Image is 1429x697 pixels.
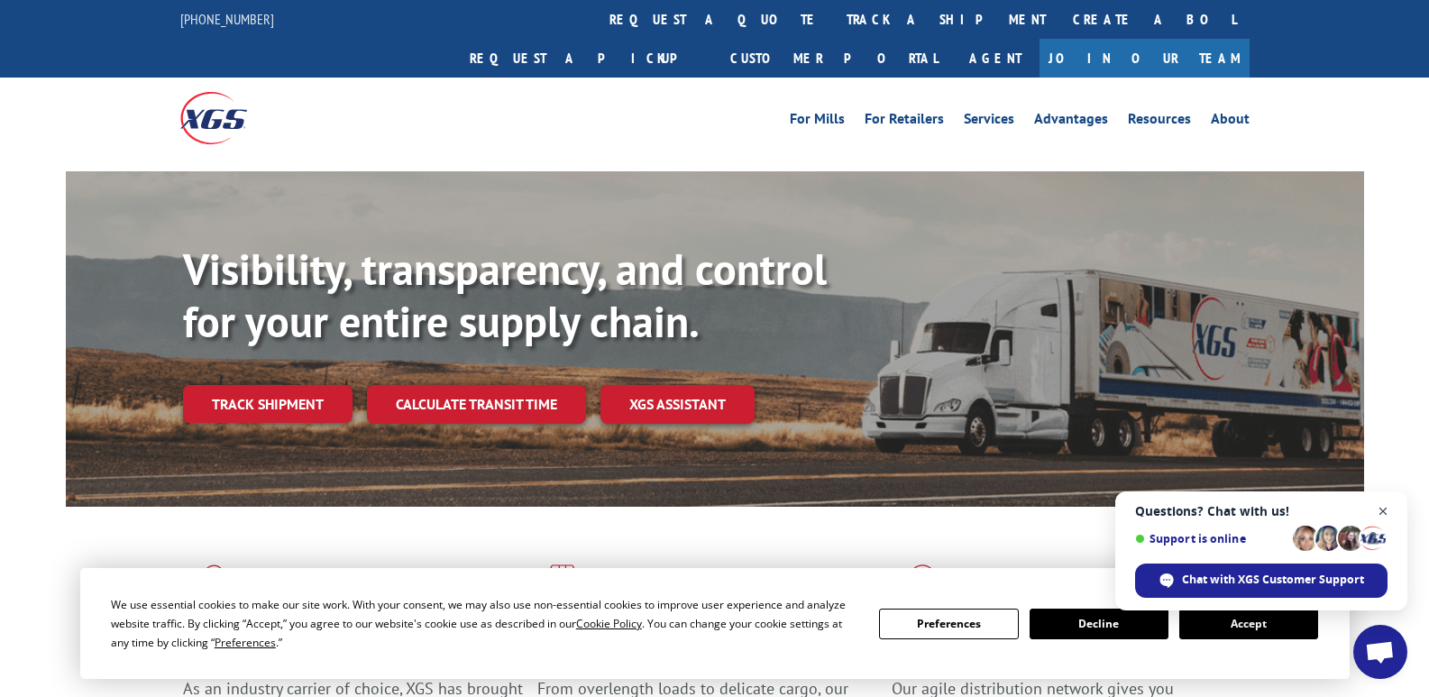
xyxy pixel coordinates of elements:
[180,10,274,28] a: [PHONE_NUMBER]
[1135,532,1287,546] span: Support is online
[183,241,827,349] b: Visibility, transparency, and control for your entire supply chain.
[1034,112,1108,132] a: Advantages
[215,635,276,650] span: Preferences
[1211,112,1250,132] a: About
[80,568,1350,679] div: Cookie Consent Prompt
[576,616,642,631] span: Cookie Policy
[183,385,353,423] a: Track shipment
[1040,39,1250,78] a: Join Our Team
[951,39,1040,78] a: Agent
[1135,564,1388,598] div: Chat with XGS Customer Support
[865,112,944,132] a: For Retailers
[1135,504,1388,518] span: Questions? Chat with us!
[367,385,586,424] a: Calculate transit time
[892,564,954,611] img: xgs-icon-flagship-distribution-model-red
[1179,609,1318,639] button: Accept
[790,112,845,132] a: For Mills
[456,39,717,78] a: Request a pickup
[1182,572,1364,588] span: Chat with XGS Customer Support
[537,564,580,611] img: xgs-icon-focused-on-flooring-red
[717,39,951,78] a: Customer Portal
[111,595,857,652] div: We use essential cookies to make our site work. With your consent, we may also use non-essential ...
[1030,609,1168,639] button: Decline
[183,564,239,611] img: xgs-icon-total-supply-chain-intelligence-red
[1128,112,1191,132] a: Resources
[600,385,755,424] a: XGS ASSISTANT
[1353,625,1407,679] div: Open chat
[964,112,1014,132] a: Services
[879,609,1018,639] button: Preferences
[1372,500,1395,523] span: Close chat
